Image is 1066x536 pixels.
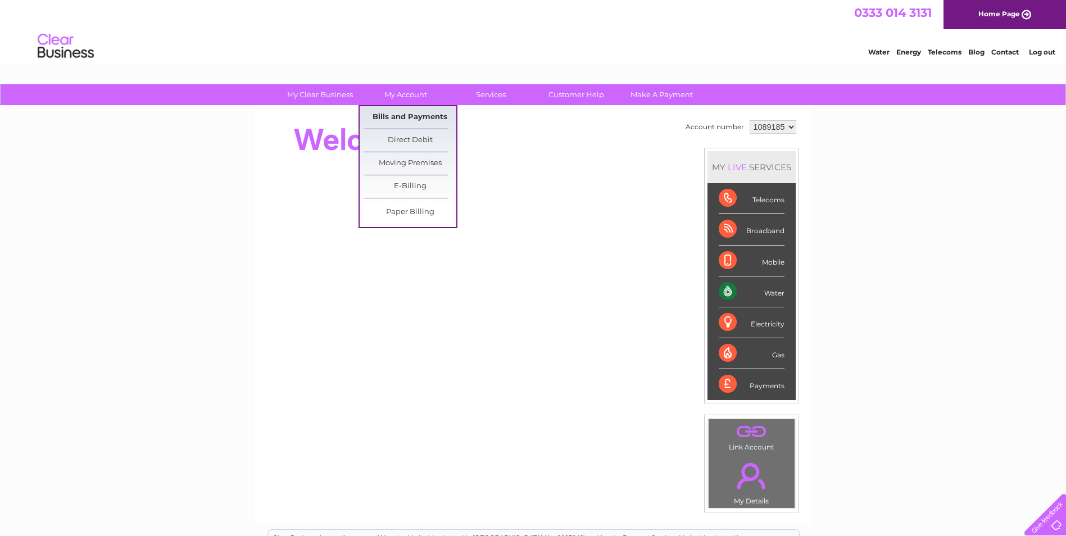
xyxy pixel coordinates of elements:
[711,456,792,496] a: .
[719,214,784,245] div: Broadband
[268,6,799,54] div: Clear Business is a trading name of Verastar Limited (registered in [GEOGRAPHIC_DATA] No. 3667643...
[719,369,784,399] div: Payments
[274,84,366,105] a: My Clear Business
[708,419,795,454] td: Link Account
[968,48,985,56] a: Blog
[719,338,784,369] div: Gas
[719,183,784,214] div: Telecoms
[991,48,1019,56] a: Contact
[530,84,623,105] a: Customer Help
[707,151,796,183] div: MY SERVICES
[364,175,456,198] a: E-Billing
[719,307,784,338] div: Electricity
[364,129,456,152] a: Direct Debit
[364,106,456,129] a: Bills and Payments
[364,201,456,224] a: Paper Billing
[1029,48,1055,56] a: Log out
[711,422,792,442] a: .
[683,117,747,137] td: Account number
[359,84,452,105] a: My Account
[444,84,537,105] a: Services
[719,276,784,307] div: Water
[896,48,921,56] a: Energy
[868,48,890,56] a: Water
[854,6,932,20] a: 0333 014 3131
[725,162,749,172] div: LIVE
[708,453,795,508] td: My Details
[719,246,784,276] div: Mobile
[37,29,94,63] img: logo.png
[364,152,456,175] a: Moving Premises
[928,48,961,56] a: Telecoms
[615,84,708,105] a: Make A Payment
